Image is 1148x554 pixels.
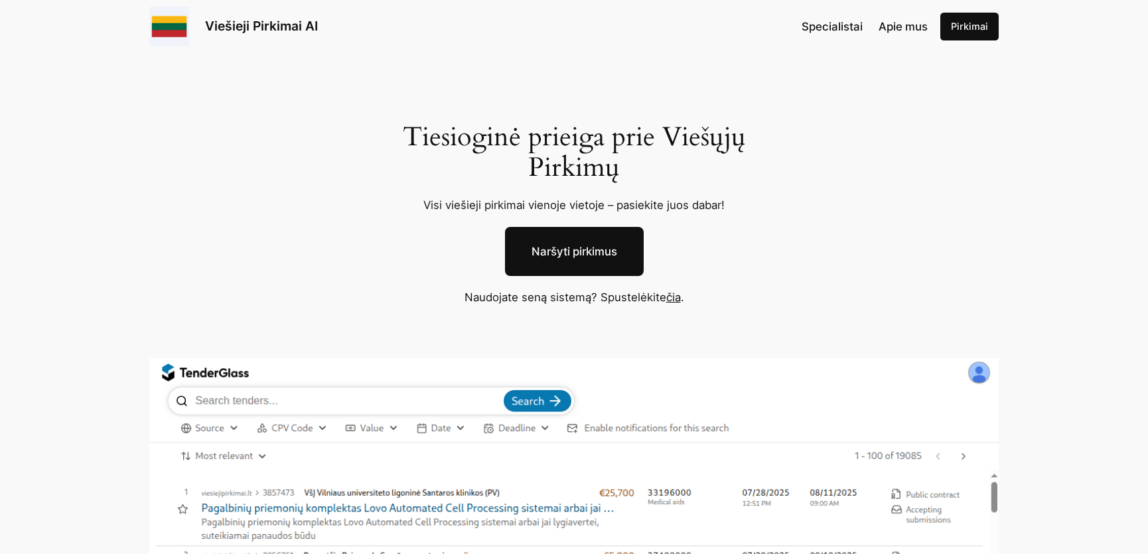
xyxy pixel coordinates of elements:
a: Specialistai [802,18,863,35]
h1: Tiesioginė prieiga prie Viešųjų Pirkimų [387,122,762,183]
span: Specialistai [802,20,863,33]
p: Visi viešieji pirkimai vienoje vietoje – pasiekite juos dabar! [387,196,762,214]
a: Naršyti pirkimus [505,227,644,276]
nav: Navigation [802,18,928,35]
a: Viešieji Pirkimai AI [205,18,318,34]
span: Apie mus [879,20,928,33]
a: Apie mus [879,18,928,35]
a: čia [666,291,681,304]
p: Naudojate seną sistemą? Spustelėkite . [368,289,780,306]
img: Viešieji pirkimai logo [149,7,189,46]
a: Pirkimai [940,13,999,40]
